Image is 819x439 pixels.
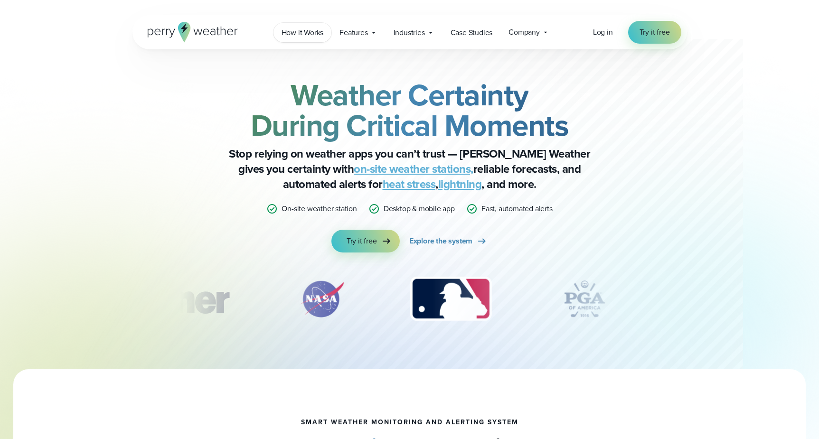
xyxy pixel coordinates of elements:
[384,203,455,215] p: Desktop & mobile app
[640,27,670,38] span: Try it free
[442,23,501,42] a: Case Studies
[282,203,357,215] p: On-site weather station
[289,275,355,323] img: NASA.svg
[347,235,377,247] span: Try it free
[481,203,553,215] p: Fast, automated alerts
[289,275,355,323] div: 2 of 12
[383,176,436,193] a: heat stress
[273,23,332,42] a: How it Works
[409,230,488,252] a: Explore the system
[394,27,425,38] span: Industries
[451,27,493,38] span: Case Studies
[301,419,518,426] h1: smart weather monitoring and alerting system
[546,275,622,323] div: 4 of 12
[409,235,472,247] span: Explore the system
[282,27,324,38] span: How it Works
[354,160,473,177] a: on-site weather stations,
[108,275,243,323] img: Turner-Construction_1.svg
[251,73,569,148] strong: Weather Certainty During Critical Moments
[546,275,622,323] img: PGA.svg
[593,27,613,38] a: Log in
[438,176,482,193] a: lightning
[401,275,501,323] div: 3 of 12
[401,275,501,323] img: MLB.svg
[331,230,400,252] a: Try it free
[180,275,640,327] div: slideshow
[220,146,600,192] p: Stop relying on weather apps you can’t trust — [PERSON_NAME] Weather gives you certainty with rel...
[339,27,367,38] span: Features
[508,27,540,38] span: Company
[108,275,243,323] div: 1 of 12
[628,21,681,44] a: Try it free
